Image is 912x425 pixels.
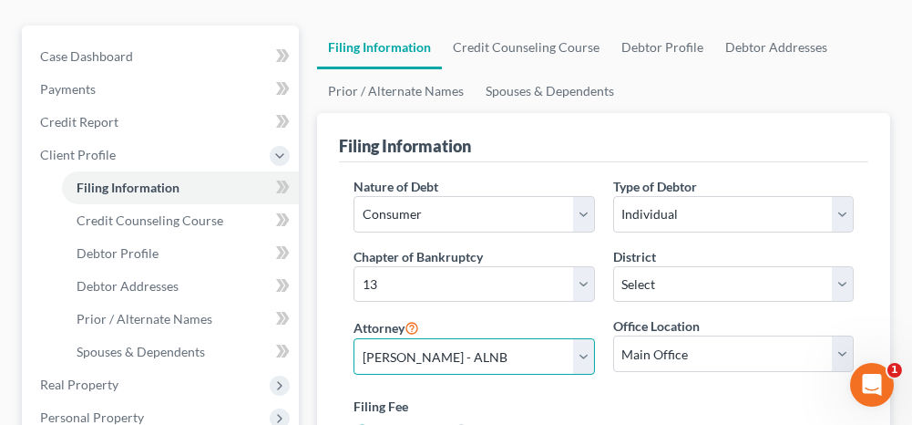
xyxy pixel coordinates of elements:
[442,26,610,69] a: Credit Counseling Course
[850,363,894,407] iframe: Intercom live chat
[77,180,179,195] span: Filing Information
[40,409,144,425] span: Personal Property
[317,26,442,69] a: Filing Information
[62,171,299,204] a: Filing Information
[77,311,212,327] span: Prior / Alternate Names
[62,237,299,270] a: Debtor Profile
[77,344,205,359] span: Spouses & Dependents
[62,336,299,368] a: Spouses & Dependents
[613,316,700,336] label: Office Location
[40,114,118,130] span: Credit Report
[26,40,299,73] a: Case Dashboard
[354,247,483,266] label: Chapter of Bankruptcy
[610,26,714,69] a: Debtor Profile
[613,177,697,196] label: Type of Debtor
[317,69,475,113] a: Prior / Alternate Names
[40,48,133,64] span: Case Dashboard
[62,204,299,237] a: Credit Counseling Course
[714,26,838,69] a: Debtor Addresses
[26,106,299,139] a: Credit Report
[475,69,625,113] a: Spouses & Dependents
[77,278,179,294] span: Debtor Addresses
[354,397,854,416] label: Filing Fee
[887,363,902,378] span: 1
[354,316,419,338] label: Attorney
[354,177,438,196] label: Nature of Debt
[62,303,299,336] a: Prior / Alternate Names
[40,377,118,392] span: Real Property
[77,245,159,261] span: Debtor Profile
[40,147,116,162] span: Client Profile
[40,81,96,97] span: Payments
[339,135,471,157] div: Filing Information
[62,270,299,303] a: Debtor Addresses
[613,247,656,266] label: District
[26,73,299,106] a: Payments
[77,212,223,228] span: Credit Counseling Course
